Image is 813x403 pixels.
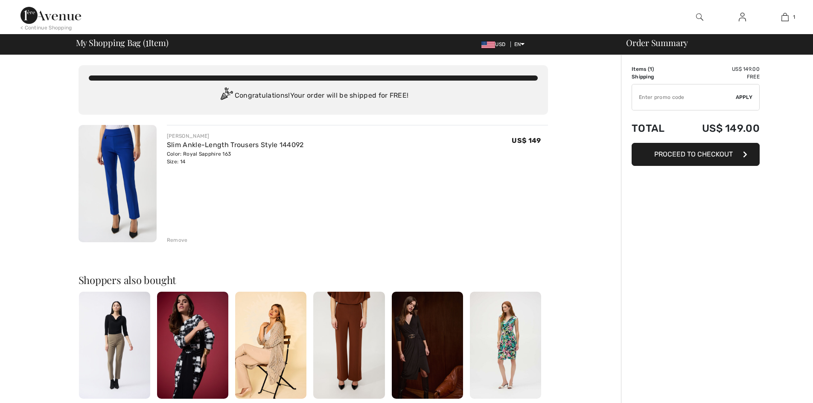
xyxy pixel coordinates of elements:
[650,66,652,72] span: 1
[739,12,746,22] img: My Info
[732,12,753,23] a: Sign In
[470,292,541,399] img: Floral Wrap V-Neck Dress Style 252079
[167,150,304,165] div: Color: Royal Sapphire 163 Size: 14
[781,12,789,22] img: My Bag
[678,73,760,81] td: Free
[514,41,525,47] span: EN
[167,236,188,244] div: Remove
[89,87,538,104] div: Congratulations! Your order will be shipped for FREE!
[313,292,385,399] img: Wide-Leg Trousers Style 254303
[235,292,306,399] img: Open-Front Knitted Cardigan Style 251929
[632,84,736,110] input: Promo code
[632,143,760,166] button: Proceed to Checkout
[632,114,678,143] td: Total
[512,136,541,145] span: US$ 149
[678,65,760,73] td: US$ 149.00
[632,73,678,81] td: Shipping
[392,292,463,399] img: Midi Wrap Belted Dress Style 223121
[736,93,753,101] span: Apply
[654,150,733,158] span: Proceed to Checkout
[79,275,548,285] h2: Shoppers also bought
[146,36,149,47] span: 1
[167,141,304,149] a: Slim Ankle-Length Trousers Style 144092
[481,41,495,48] img: US Dollar
[678,114,760,143] td: US$ 149.00
[76,38,169,47] span: My Shopping Bag ( Item)
[764,12,806,22] a: 1
[616,38,808,47] div: Order Summary
[696,12,703,22] img: search the website
[20,24,72,32] div: < Continue Shopping
[481,41,509,47] span: USD
[79,125,157,242] img: Slim Ankle-Length Trousers Style 144092
[632,65,678,73] td: Items ( )
[20,7,81,24] img: 1ère Avenue
[167,132,304,140] div: [PERSON_NAME]
[793,13,795,21] span: 1
[79,292,150,399] img: Slim Mid-Rise Trousers Style 143105
[218,87,235,104] img: Congratulation2.svg
[157,292,228,399] img: Plaid Maxi Wrap Dress Style 253289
